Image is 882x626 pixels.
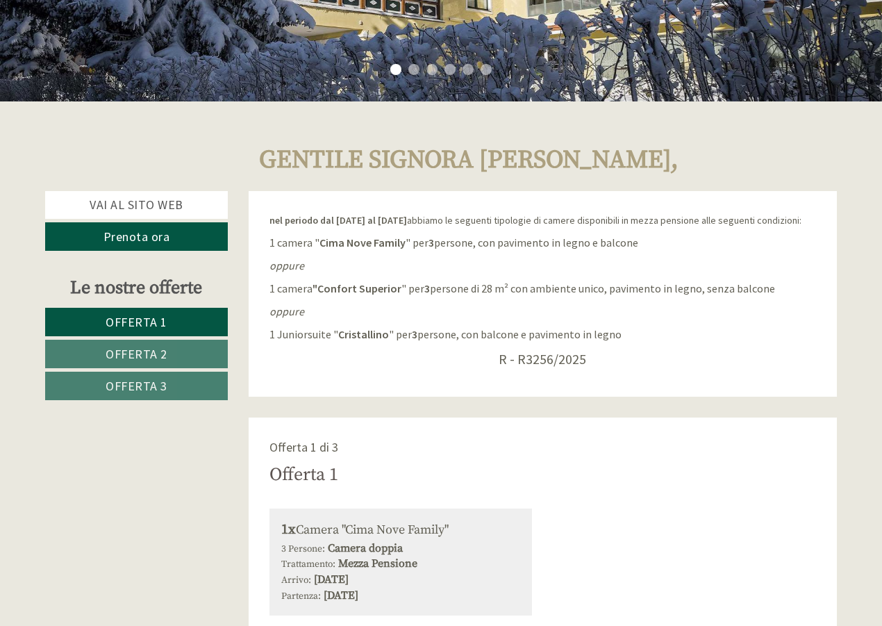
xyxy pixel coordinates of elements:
[424,281,430,295] strong: 3
[281,591,321,602] small: Partenza:
[281,521,296,538] b: 1x
[281,520,521,541] div: Camera "Cima Nove Family"
[259,147,679,174] h1: Gentile Signora [PERSON_NAME],
[269,304,304,318] em: oppure
[428,236,434,249] strong: 3
[499,350,586,368] span: R - R3256/2025
[281,559,335,570] small: Trattamento:
[324,588,358,602] b: [DATE]
[281,543,325,555] small: 3 Persone:
[412,327,417,341] strong: 3
[269,439,338,455] span: Offerta 1 di 3
[106,346,167,362] span: Offerta 2
[269,327,817,343] p: 1 Juniorsuite " " per persone, con balcone e pavimento in legno
[338,557,417,570] b: Mezza Pensione
[319,236,406,249] strong: Cima Nove Family
[338,327,389,341] strong: Cristallino
[269,214,407,226] strong: nel periodo dal [DATE] al [DATE]
[281,575,311,586] small: Arrivo:
[328,541,403,555] b: Camera doppia
[269,258,304,272] em: oppure
[106,314,167,330] span: Offerta 1
[314,573,349,586] b: [DATE]
[313,281,401,295] strong: "Confort Superior
[269,462,338,488] div: Offerta 1
[269,235,817,251] p: 1 camera " " per persone, con pavimento in legno e balcone
[106,378,167,394] span: Offerta 3
[45,191,228,219] a: Vai al sito web
[45,275,228,301] div: Le nostre offerte
[269,281,817,297] p: 1 camera " per persone di 28 m² con ambiente unico, pavimento in legno, senza balcone
[269,214,801,226] span: abbiamo le seguenti tipologie di camere disponibili in mezza pensione alle seguenti condizioni:
[45,222,228,251] a: Prenota ora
